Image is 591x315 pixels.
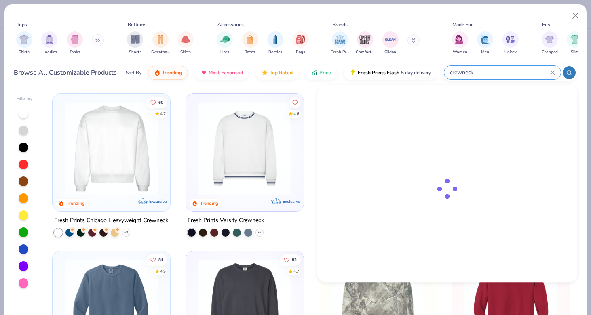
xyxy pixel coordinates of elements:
[356,31,374,55] div: filter for Comfort Colors
[570,35,579,44] img: Slim Image
[255,66,299,80] button: Top Rated
[567,31,583,55] button: filter button
[271,35,280,44] img: Bottles Image
[262,69,268,76] img: TopRated.gif
[344,66,437,80] button: Fresh Prints Flash5 day delivery
[283,199,300,204] span: Exclusive
[296,35,305,44] img: Bags Image
[568,8,583,23] button: Close
[160,269,166,275] div: 4.9
[452,21,473,28] div: Made For
[67,31,83,55] button: filter button
[160,111,166,117] div: 4.7
[45,35,54,44] img: Hoodies Image
[70,49,80,55] span: Tanks
[267,31,283,55] button: filter button
[220,49,229,55] span: Hats
[331,31,349,55] div: filter for Fresh Prints
[452,31,468,55] button: filter button
[293,269,299,275] div: 4.7
[542,21,550,28] div: Fits
[334,34,346,46] img: Fresh Prints Image
[127,31,143,55] button: filter button
[16,31,32,55] div: filter for Shirts
[148,66,188,80] button: Trending
[188,216,264,226] div: Fresh Prints Varsity Crewneck
[258,230,262,235] span: + 3
[177,31,194,55] button: filter button
[332,21,348,28] div: Brands
[545,35,554,44] img: Cropped Image
[181,35,190,44] img: Skirts Image
[453,49,467,55] span: Women
[571,49,579,55] span: Slim
[331,31,349,55] button: filter button
[151,31,170,55] div: filter for Sweatpants
[449,68,550,77] input: Try "T-Shirt"
[319,69,331,76] span: Price
[477,31,493,55] div: filter for Men
[151,31,170,55] button: filter button
[177,31,194,55] div: filter for Skirts
[246,35,255,44] img: Totes Image
[126,69,141,76] div: Sort By
[542,49,558,55] span: Cropped
[358,69,399,76] span: Fresh Prints Flash
[14,68,117,78] div: Browse All Customizable Products
[502,31,519,55] button: filter button
[359,34,371,46] img: Comfort Colors Image
[267,31,283,55] div: filter for Bottles
[194,102,295,195] img: 4d4398e1-a86f-4e3e-85fd-b9623566810e
[129,49,141,55] span: Shorts
[220,35,230,44] img: Hats Image
[242,31,258,55] button: filter button
[291,258,296,262] span: 82
[124,230,128,235] span: + 9
[481,35,490,44] img: Men Image
[481,49,489,55] span: Men
[293,111,299,117] div: 4.6
[154,69,160,76] img: trending.gif
[350,69,356,76] img: flash.gif
[477,31,493,55] button: filter button
[16,31,32,55] button: filter button
[331,49,349,55] span: Fresh Prints
[17,21,27,28] div: Tops
[401,68,431,78] span: 5 day delivery
[162,69,182,76] span: Trending
[194,66,249,80] button: Most Favorited
[504,49,517,55] span: Unisex
[242,31,258,55] div: filter for Totes
[70,35,79,44] img: Tanks Image
[127,31,143,55] div: filter for Shorts
[61,102,162,195] img: 1358499d-a160-429c-9f1e-ad7a3dc244c9
[54,216,168,226] div: Fresh Prints Chicago Heavyweight Crewneck
[293,31,309,55] button: filter button
[502,31,519,55] div: filter for Unisex
[156,35,165,44] img: Sweatpants Image
[150,199,167,204] span: Exclusive
[382,31,399,55] div: filter for Gildan
[217,21,244,28] div: Accessories
[67,31,83,55] div: filter for Tanks
[356,49,374,55] span: Comfort Colors
[245,49,255,55] span: Totes
[356,31,374,55] button: filter button
[506,35,515,44] img: Unisex Image
[217,31,233,55] div: filter for Hats
[42,49,57,55] span: Hoodies
[19,49,30,55] span: Shirts
[41,31,57,55] div: filter for Hoodies
[146,254,167,266] button: Like
[128,21,146,28] div: Bottoms
[217,31,233,55] button: filter button
[158,100,163,104] span: 60
[296,49,305,55] span: Bags
[289,97,300,108] button: Like
[542,31,558,55] button: filter button
[455,35,464,44] img: Women Image
[384,34,397,46] img: Gildan Image
[19,35,29,44] img: Shirts Image
[382,31,399,55] button: filter button
[41,31,57,55] button: filter button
